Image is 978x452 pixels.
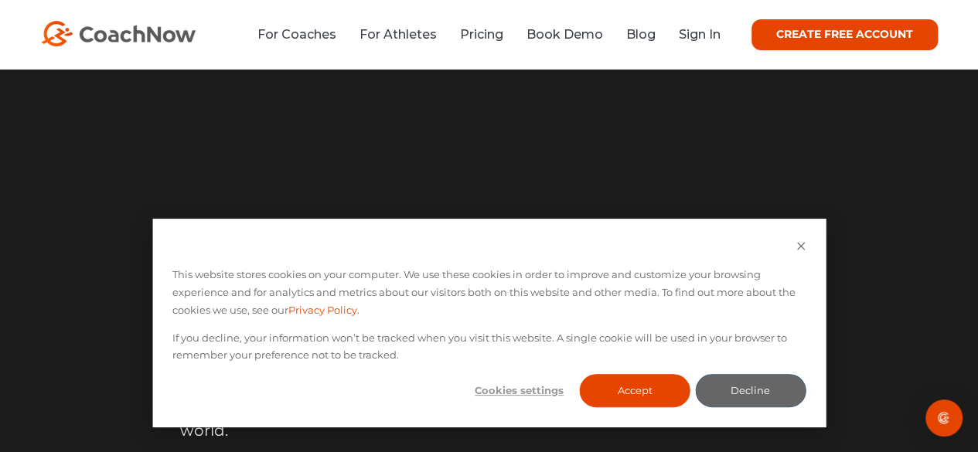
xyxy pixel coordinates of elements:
div: Cookie banner [152,219,826,427]
a: Pricing [460,27,503,42]
button: Accept [580,374,690,407]
a: Book Demo [526,27,603,42]
a: CREATE FREE ACCOUNT [751,19,938,50]
a: Blog [626,27,656,42]
div: Open Intercom Messenger [925,399,963,437]
img: CoachNow Logo [41,21,196,46]
p: If you decline, your information won’t be tracked when you visit this website. A single cookie wi... [172,329,806,365]
a: For Coaches [257,27,336,42]
button: Cookies settings [464,374,574,407]
h1: Welcome to [180,217,489,342]
button: Decline [695,374,806,407]
a: For Athletes [360,27,437,42]
a: Privacy Policy [288,301,357,319]
p: This website stores cookies on your computer. We use these cookies in order to improve and custom... [172,266,806,318]
a: Sign In [679,27,721,42]
button: Dismiss cookie banner [796,239,806,257]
